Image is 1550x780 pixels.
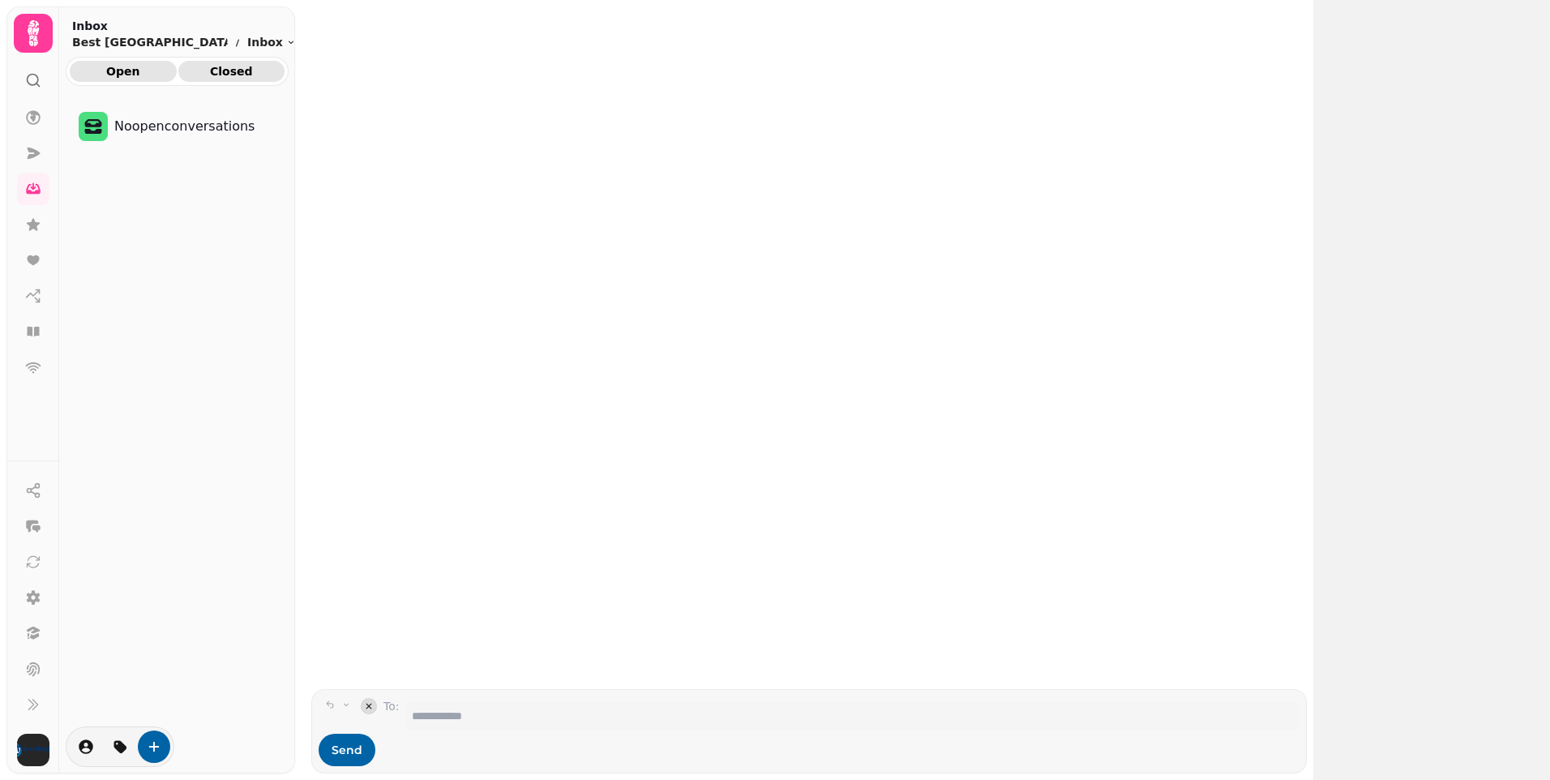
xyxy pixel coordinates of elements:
[361,698,377,714] button: collapse
[383,698,399,731] label: To:
[247,34,296,50] button: Inbox
[104,731,136,763] button: tag-thread
[83,66,164,77] span: Open
[70,61,177,82] button: Open
[17,734,49,766] img: User avatar
[72,34,228,50] p: Best [GEOGRAPHIC_DATA] venue - 83942
[72,34,296,50] nav: breadcrumb
[72,18,296,34] h2: Inbox
[138,731,170,763] button: create-convo
[332,744,362,756] span: Send
[191,66,272,77] span: Closed
[319,734,375,766] button: Send
[14,734,53,766] button: User avatar
[178,61,285,82] button: Closed
[114,117,255,136] p: No open conversations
